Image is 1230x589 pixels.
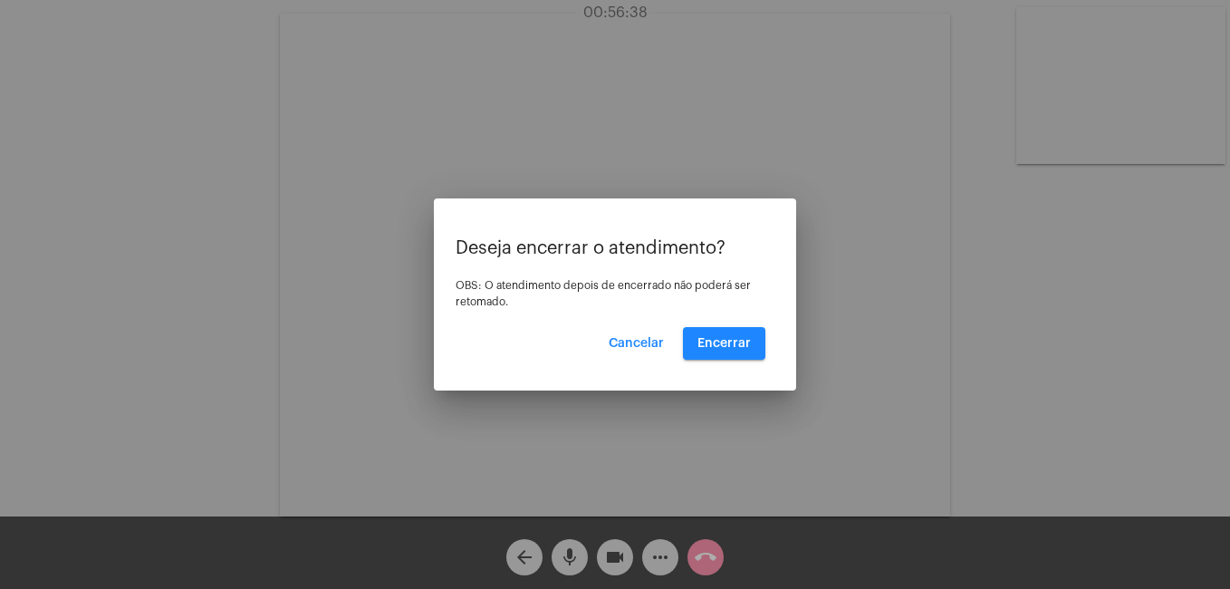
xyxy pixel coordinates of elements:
button: Encerrar [683,327,765,360]
span: OBS: O atendimento depois de encerrado não poderá ser retomado. [456,280,751,307]
span: Cancelar [609,337,664,350]
button: Cancelar [594,327,678,360]
p: Deseja encerrar o atendimento? [456,238,774,258]
span: Encerrar [697,337,751,350]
